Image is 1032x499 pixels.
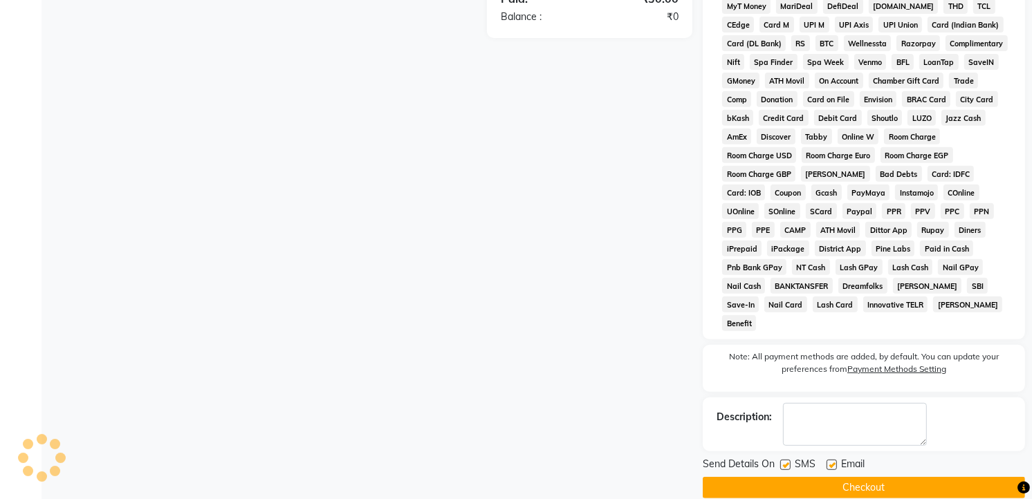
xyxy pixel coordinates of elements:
[795,457,816,474] span: SMS
[722,296,759,312] span: Save-In
[878,17,922,32] span: UPI Union
[919,54,959,70] span: LoanTap
[759,110,809,126] span: Credit Card
[863,296,928,312] span: Innovative TELR
[803,91,854,107] span: Card on File
[928,17,1004,32] span: Card (Indian Bank)
[800,17,829,32] span: UPI M
[933,296,1002,312] span: [PERSON_NAME]
[722,129,751,144] span: AmEx
[865,222,912,238] span: Dittor App
[801,166,870,182] span: [PERSON_NAME]
[490,10,590,24] div: Balance :
[722,147,796,163] span: Room Charge USD
[842,203,877,219] span: Paypal
[813,296,858,312] span: Lash Card
[767,241,809,256] span: iPackage
[764,296,807,312] span: Nail Card
[722,110,753,126] span: bKash
[941,203,964,219] span: PPC
[847,185,890,200] span: PayMaya
[920,241,973,256] span: Paid in Cash
[882,203,905,219] span: PPR
[911,203,935,219] span: PPV
[757,129,795,144] span: Discover
[722,315,756,331] span: Benefit
[815,241,866,256] span: District App
[803,54,849,70] span: Spa Week
[771,278,833,294] span: BANKTANSFER
[590,10,690,24] div: ₹0
[722,259,786,275] span: Pnb Bank GPay
[811,185,842,200] span: Gcash
[956,91,998,107] span: City Card
[722,73,759,88] span: GMoney
[815,73,863,88] span: On Account
[876,166,922,182] span: Bad Debts
[722,91,751,107] span: Comp
[722,54,744,70] span: Nift
[752,222,775,238] span: PPE
[816,222,860,238] span: ATH Movil
[750,54,798,70] span: Spa Finder
[941,110,986,126] span: Jazz Cash
[717,410,772,424] div: Description:
[955,222,986,238] span: Diners
[844,35,892,51] span: Wellnessta
[841,457,865,474] span: Email
[970,203,994,219] span: PPN
[722,203,759,219] span: UOnline
[717,350,1011,381] label: Note: All payment methods are added, by default. You can update your preferences from
[884,129,940,144] span: Room Charge
[881,147,953,163] span: Room Charge EGP
[892,54,914,70] span: BFL
[757,91,798,107] span: Donation
[703,477,1025,498] button: Checkout
[722,241,762,256] span: iPrepaid
[722,17,754,32] span: CEdge
[836,259,883,275] span: Lash GPay
[722,35,786,51] span: Card (DL Bank)
[860,91,897,107] span: Envision
[888,259,933,275] span: Lash Cash
[964,54,999,70] span: SaveIN
[703,457,775,474] span: Send Details On
[835,17,874,32] span: UPI Axis
[722,222,746,238] span: PPG
[928,166,975,182] span: Card: IDFC
[722,278,765,294] span: Nail Cash
[949,73,978,88] span: Trade
[893,278,962,294] span: [PERSON_NAME]
[814,110,862,126] span: Debit Card
[838,129,879,144] span: Online W
[872,241,915,256] span: Pine Labs
[917,222,949,238] span: Rupay
[780,222,811,238] span: CAMP
[867,110,903,126] span: Shoutlo
[838,278,887,294] span: Dreamfolks
[907,110,936,126] span: LUZO
[816,35,838,51] span: BTC
[791,35,810,51] span: RS
[938,259,983,275] span: Nail GPay
[896,35,940,51] span: Razorpay
[847,363,946,375] label: Payment Methods Setting
[801,129,832,144] span: Tabby
[895,185,938,200] span: Instamojo
[722,185,765,200] span: Card: IOB
[765,73,809,88] span: ATH Movil
[771,185,806,200] span: Coupon
[967,278,988,294] span: SBI
[854,54,887,70] span: Venmo
[759,17,794,32] span: Card M
[802,147,875,163] span: Room Charge Euro
[806,203,837,219] span: SCard
[946,35,1008,51] span: Complimentary
[792,259,830,275] span: NT Cash
[943,185,979,200] span: COnline
[869,73,944,88] span: Chamber Gift Card
[764,203,800,219] span: SOnline
[902,91,950,107] span: BRAC Card
[722,166,795,182] span: Room Charge GBP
